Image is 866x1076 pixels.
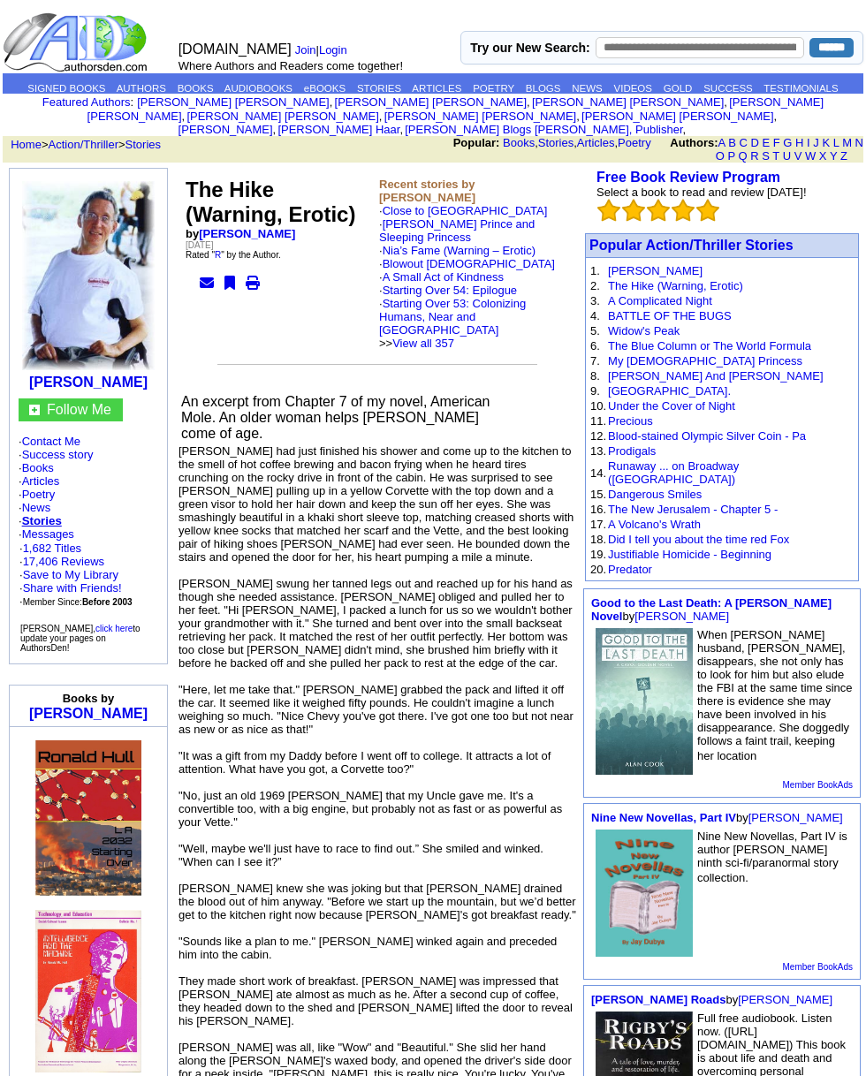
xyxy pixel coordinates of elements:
[608,414,653,428] a: Precious
[608,264,703,277] a: [PERSON_NAME]
[739,136,747,149] a: C
[532,95,724,109] a: [PERSON_NAME] [PERSON_NAME]
[590,488,606,501] font: 15.
[813,136,819,149] a: J
[727,98,729,108] font: i
[453,136,863,163] font: , , ,
[718,136,725,149] a: A
[608,354,802,368] a: My [DEMOGRAPHIC_DATA] Princess
[35,910,141,1072] img: 80043.jpg
[383,244,536,257] a: Nia’s Fame (Warning – Erotic)
[590,548,606,561] font: 19.
[295,43,353,57] font: |
[49,138,118,151] a: Action/Thriller
[596,170,780,185] a: Free Book Review Program
[591,993,832,1006] font: by
[590,399,606,413] font: 10.
[763,83,838,94] a: TESTIMONIALS
[590,503,606,516] font: 16.
[634,610,729,623] a: [PERSON_NAME]
[181,394,490,441] font: An excerpt from Chapter 7 of my novel, American Mole. An older woman helps [PERSON_NAME] come of ...
[614,83,652,94] a: VIDEOS
[728,136,736,149] a: B
[530,98,532,108] font: i
[727,149,734,163] a: P
[618,136,651,149] a: Poetry
[185,112,186,122] font: i
[215,250,221,260] a: R
[23,568,118,581] a: Save to My Library
[199,227,295,240] a: [PERSON_NAME]
[819,149,827,163] a: X
[590,444,606,458] font: 13.
[42,95,131,109] a: Featured Authors
[186,240,213,250] font: [DATE]
[319,43,347,57] a: Login
[577,136,615,149] a: Articles
[608,399,735,413] a: Under the Cover of Night
[703,83,753,94] a: SUCCESS
[647,199,670,222] img: bigemptystars.png
[22,527,74,541] a: Messages
[833,136,839,149] a: L
[807,136,810,149] a: I
[473,83,514,94] a: POETRY
[608,563,652,576] a: Predator
[738,993,832,1006] a: [PERSON_NAME]
[384,110,576,123] a: [PERSON_NAME] [PERSON_NAME]
[179,123,273,136] a: [PERSON_NAME]
[590,369,600,383] font: 8.
[608,548,771,561] a: Justifiable Homicide - Beginning
[596,628,693,775] img: 67568.jpg
[686,125,687,135] font: i
[590,533,606,546] font: 18.
[590,384,600,398] font: 9.
[608,533,789,546] a: Did I tell you about the time red Fox
[379,217,535,244] a: [PERSON_NAME] Prince and Sleeping Princess
[590,264,600,277] font: 1.
[783,136,792,149] a: G
[295,43,316,57] a: Join
[186,250,281,260] font: Rated " " by the Author.
[379,297,526,337] a: Starting Over 53: Colonizing Humans, Near and [GEOGRAPHIC_DATA]
[762,136,770,149] a: E
[117,83,166,94] a: AUTHORS
[842,136,852,149] a: M
[88,731,89,738] img: shim.gif
[22,514,62,527] a: Stories
[29,405,40,415] img: gc.jpg
[591,596,832,623] font: by
[379,257,555,350] font: ·
[23,581,122,595] a: Share with Friends!
[186,110,378,123] a: [PERSON_NAME] [PERSON_NAME]
[22,474,60,488] a: Articles
[608,518,701,531] a: A Volcano's Wrath
[608,324,680,337] a: Widow's Peak
[23,555,105,568] a: 17,406 Reviews
[11,138,42,151] a: Home
[23,597,133,607] font: Member Since:
[580,112,581,122] font: i
[664,83,693,94] a: GOLD
[89,731,90,738] img: shim.gif
[22,501,51,514] a: News
[526,83,561,94] a: BLOGS
[335,95,527,109] a: [PERSON_NAME] [PERSON_NAME]
[63,692,115,705] b: Books by
[608,294,712,307] a: A Complicated Night
[22,461,54,474] a: Books
[4,138,161,151] font: > >
[697,830,847,884] font: Nine New Novellas, Part IV is author [PERSON_NAME] ninth sci-fi/paranormal story collection.
[392,337,454,350] a: View all 357
[29,706,148,721] a: [PERSON_NAME]
[672,199,695,222] img: bigemptystars.png
[179,59,403,72] font: Where Authors and Readers come together!
[19,435,158,609] font: · · · · · · ·
[186,227,295,240] b: by
[670,136,718,149] b: Authors:
[87,731,88,738] img: shim.gif
[22,488,56,501] a: Poetry
[795,136,803,149] a: H
[597,199,620,222] img: bigemptystars.png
